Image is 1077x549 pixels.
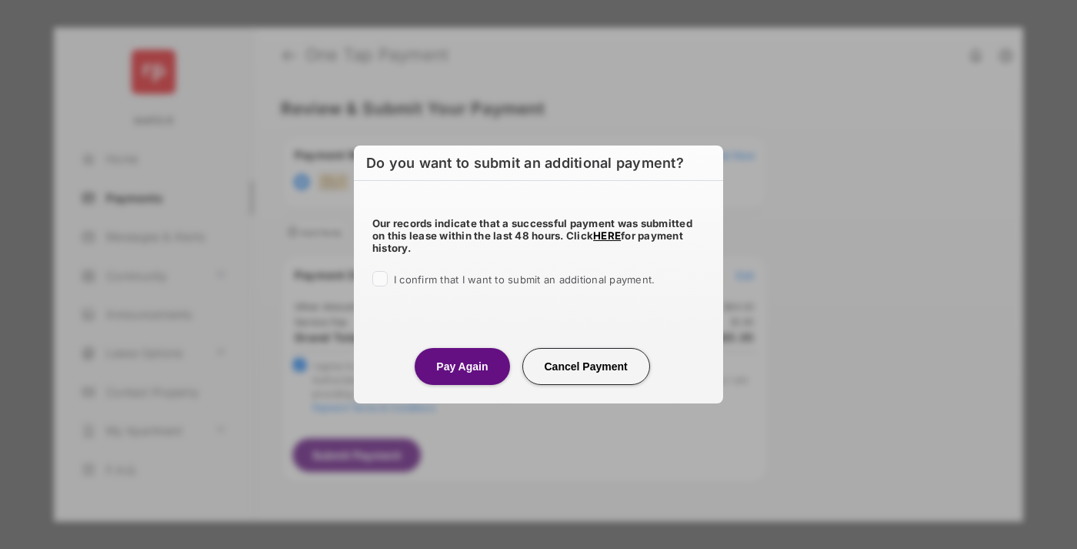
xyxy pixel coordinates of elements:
span: I confirm that I want to submit an additional payment. [394,273,655,286]
h6: Do you want to submit an additional payment? [354,146,723,181]
button: Pay Again [415,348,509,385]
a: HERE [593,229,621,242]
h5: Our records indicate that a successful payment was submitted on this lease within the last 48 hou... [372,217,705,254]
button: Cancel Payment [522,348,650,385]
